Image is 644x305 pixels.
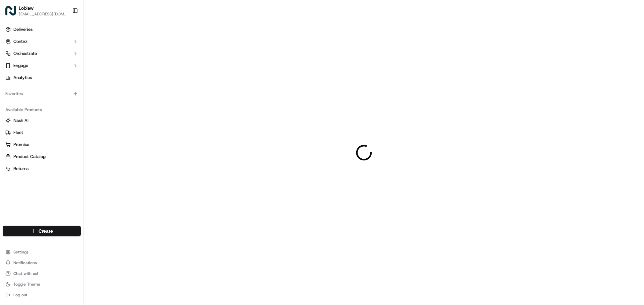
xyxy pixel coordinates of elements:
img: Loblaw [5,5,16,16]
span: Analytics [13,75,32,81]
button: Loblaw [19,5,34,11]
a: Returns [5,166,78,172]
a: Fleet [5,130,78,136]
button: Product Catalog [3,151,81,162]
span: Engage [13,63,28,69]
button: Settings [3,247,81,257]
button: Log out [3,290,81,300]
span: Settings [13,249,29,255]
button: Create [3,226,81,236]
span: Notifications [13,260,37,265]
button: Notifications [3,258,81,268]
a: Deliveries [3,24,81,35]
a: Product Catalog [5,154,78,160]
button: Toggle Theme [3,280,81,289]
span: Returns [13,166,29,172]
div: Favorites [3,88,81,99]
button: Fleet [3,127,81,138]
span: Control [13,39,28,45]
button: Orchestrate [3,48,81,59]
button: Engage [3,60,81,71]
a: Analytics [3,72,81,83]
span: Chat with us! [13,271,38,276]
span: Log out [13,292,27,298]
button: Nash AI [3,115,81,126]
span: Create [39,228,53,234]
span: Product Catalog [13,154,46,160]
button: Control [3,36,81,47]
span: Toggle Theme [13,282,40,287]
div: Available Products [3,104,81,115]
button: Promise [3,139,81,150]
span: Deliveries [13,26,33,32]
span: Promise [13,142,29,148]
a: Promise [5,142,78,148]
span: Fleet [13,130,23,136]
button: LoblawLoblaw[EMAIL_ADDRESS][DOMAIN_NAME] [3,3,69,19]
a: Nash AI [5,118,78,124]
span: Nash AI [13,118,29,124]
span: Orchestrate [13,51,37,57]
button: Returns [3,163,81,174]
button: Chat with us! [3,269,81,278]
button: [EMAIL_ADDRESS][DOMAIN_NAME] [19,11,67,17]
